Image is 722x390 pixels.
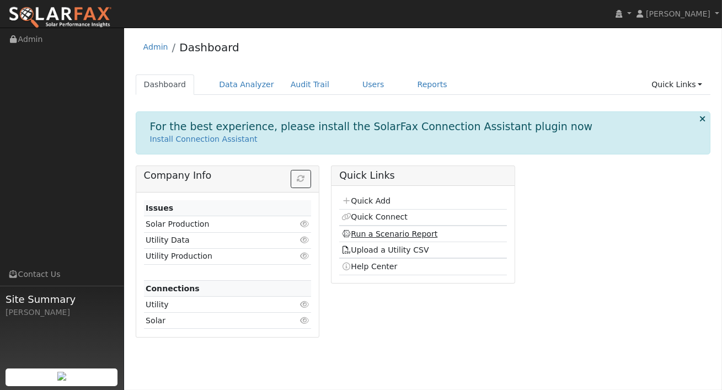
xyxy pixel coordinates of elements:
i: Click to view [300,317,309,324]
td: Utility [144,297,284,313]
td: Solar [144,313,284,329]
strong: Issues [146,204,173,212]
a: Admin [143,42,168,51]
a: Quick Connect [341,212,408,221]
div: [PERSON_NAME] [6,307,118,318]
h5: Company Info [144,170,311,181]
span: Site Summary [6,292,118,307]
td: Solar Production [144,216,284,232]
i: Click to view [300,252,309,260]
td: Utility Production [144,248,284,264]
i: Click to view [300,236,309,244]
h1: For the best experience, please install the SolarFax Connection Assistant plugin now [150,120,593,133]
a: Audit Trail [282,74,338,95]
a: Help Center [341,262,398,271]
a: Reports [409,74,456,95]
a: Upload a Utility CSV [341,245,429,254]
a: Users [354,74,393,95]
a: Quick Links [643,74,710,95]
td: Utility Data [144,232,284,248]
i: Click to view [300,301,309,308]
strong: Connections [146,284,200,293]
i: Click to view [300,220,309,228]
h5: Quick Links [339,170,506,181]
img: retrieve [57,372,66,381]
a: Quick Add [341,196,391,205]
img: SolarFax [8,6,112,29]
a: Dashboard [136,74,195,95]
a: Data Analyzer [211,74,282,95]
span: [PERSON_NAME] [646,9,710,18]
a: Run a Scenario Report [341,229,438,238]
a: Install Connection Assistant [150,135,258,143]
a: Dashboard [179,41,239,54]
